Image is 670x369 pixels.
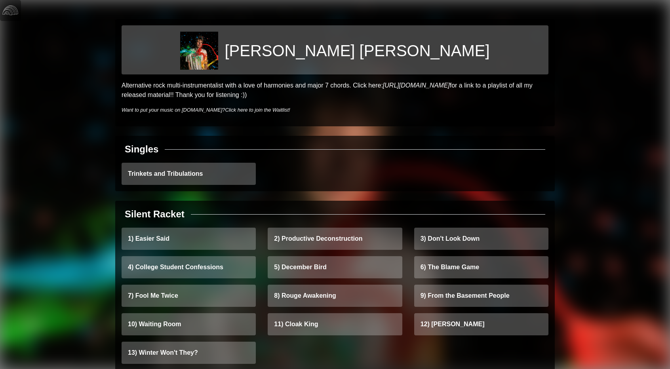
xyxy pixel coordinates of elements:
a: 8) Rouge Awakening [268,285,402,307]
a: 1) Easier Said [122,228,256,250]
a: 7) Fool Me Twice [122,285,256,307]
a: Click here to join the Waitlist! [225,107,290,113]
i: Want to put your music on [DOMAIN_NAME]? [122,107,290,113]
a: 6) The Blame Game [414,256,548,278]
h1: [PERSON_NAME] [PERSON_NAME] [225,41,489,60]
a: 13) Winter Won't They? [122,342,256,364]
a: 9) From the Basement People [414,285,548,307]
a: 2) Productive Deconstruction [268,228,402,250]
a: Trinkets and Tribulations [122,163,256,185]
div: Singles [125,142,158,156]
img: 120fdc6e908038022cb5dd7234f732d263d4ff47edb4b34da40572fc66c9537d.jpg [180,32,218,70]
a: 3) Don't Look Down [414,228,548,250]
a: 5) December Bird [268,256,402,278]
a: 11) Cloak King [268,313,402,335]
div: Silent Racket [125,207,185,221]
a: [URL][DOMAIN_NAME] [383,82,450,89]
a: 10) Waiting Room [122,313,256,335]
p: Alternative rock multi-instrumentalist with a love of harmonies and major 7 chords. Click here: f... [122,81,548,100]
img: logo-white-4c48a5e4bebecaebe01ca5a9d34031cfd3d4ef9ae749242e8c4bf12ef99f53e8.png [2,2,18,18]
a: 12) [PERSON_NAME] [414,313,548,335]
a: 4) College Student Confessions [122,256,256,278]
